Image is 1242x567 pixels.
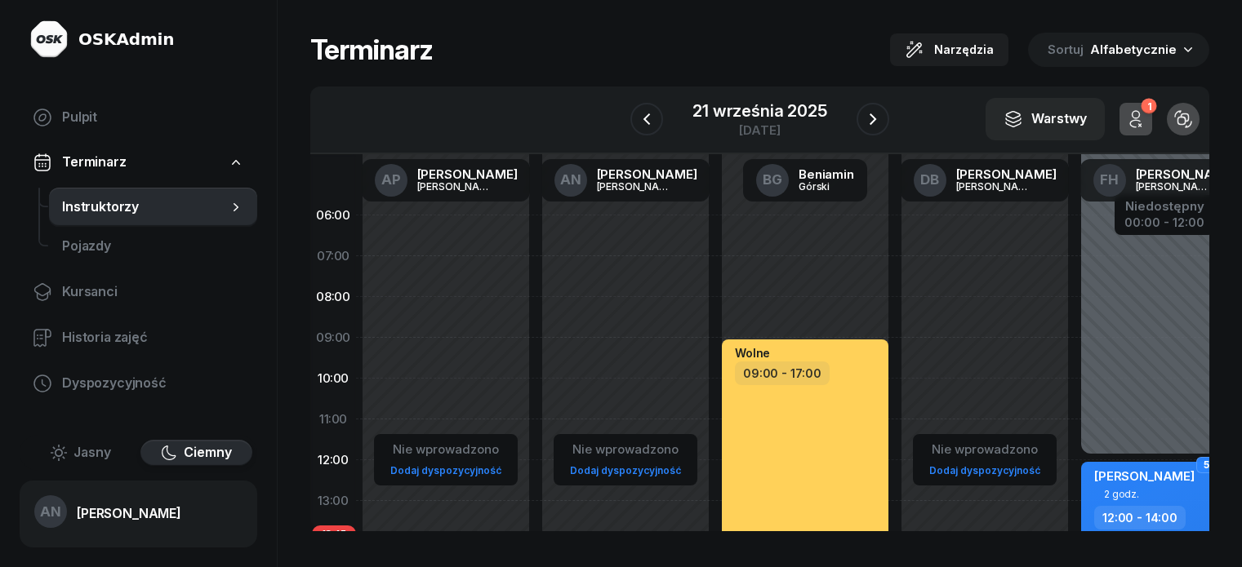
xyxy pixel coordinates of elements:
[384,461,508,480] a: Dodaj dyspozycyjność
[1141,99,1156,114] div: 1
[923,436,1047,484] button: Nie wprowadzonoDodaj dyspozycyjność
[1136,168,1236,180] div: [PERSON_NAME]
[62,197,228,218] span: Instruktorzy
[24,440,137,466] button: Jasny
[1094,468,1195,484] span: [PERSON_NAME]
[560,173,581,187] span: AN
[1136,181,1214,192] div: [PERSON_NAME]
[799,181,854,192] div: Górski
[1028,33,1209,67] button: Sortuj Alfabetycznie
[20,144,257,181] a: Terminarz
[381,173,401,187] span: AP
[20,272,257,312] a: Kursanci
[62,107,244,128] span: Pulpit
[986,98,1105,140] button: Warstwy
[310,399,356,440] div: 11:00
[1048,39,1087,60] span: Sortuj
[1204,463,1237,467] span: 5-6/30
[140,440,253,466] button: Ciemny
[1124,212,1204,229] div: 00:00 - 12:00
[384,436,508,484] button: Nie wprowadzonoDodaj dyspozycyjność
[934,40,994,60] span: Narzędzia
[1004,109,1087,130] div: Warstwy
[692,124,826,136] div: [DATE]
[920,173,939,187] span: DB
[62,236,244,257] span: Pojazdy
[62,281,244,303] span: Kursanci
[563,436,688,484] button: Nie wprowadzonoDodaj dyspozycyjność
[597,181,675,192] div: [PERSON_NAME]
[77,507,181,520] div: [PERSON_NAME]
[901,159,1070,202] a: DB[PERSON_NAME][PERSON_NAME]
[1124,197,1204,233] button: Niedostępny00:00 - 12:00
[310,481,356,521] div: 13:00
[49,188,257,227] a: Instruktorzy
[1094,506,1186,529] div: 12:00 - 14:00
[735,346,770,360] div: Wolne
[763,173,782,187] span: BG
[62,327,244,348] span: Historia zajęć
[735,361,830,385] div: 09:00 - 17:00
[1104,489,1139,499] span: 2 godz.
[417,181,496,192] div: [PERSON_NAME]
[384,439,508,460] div: Nie wprowadzono
[1124,200,1204,212] div: Niedostępny
[40,505,61,519] span: AN
[890,33,1008,66] button: Narzędzia
[417,168,518,180] div: [PERSON_NAME]
[20,364,257,403] a: Dyspozycyjność
[49,227,257,266] a: Pojazdy
[310,521,356,562] div: 14:00
[310,277,356,317] div: 08:00
[362,159,531,202] a: AP[PERSON_NAME][PERSON_NAME]
[73,442,111,463] span: Jasny
[956,168,1057,180] div: [PERSON_NAME]
[20,98,257,137] a: Pulpit
[310,236,356,277] div: 07:00
[1090,42,1177,57] span: Alfabetycznie
[1120,103,1152,135] button: 1
[20,318,257,357] a: Historia zajęć
[563,461,688,480] a: Dodaj dyspozycyjność
[923,461,1047,480] a: Dodaj dyspozycyjność
[563,439,688,460] div: Nie wprowadzono
[62,373,244,394] span: Dyspozycyjność
[1100,173,1119,187] span: FH
[310,440,356,481] div: 12:00
[956,181,1035,192] div: [PERSON_NAME]
[312,525,356,542] span: 13:47
[62,152,127,173] span: Terminarz
[743,159,867,202] a: BGBeniaminGórski
[799,168,854,180] div: Beniamin
[310,358,356,399] div: 10:00
[78,28,174,51] div: OSKAdmin
[310,195,356,236] div: 06:00
[692,103,826,119] div: 21 września 2025
[184,442,232,463] span: Ciemny
[310,35,433,64] h1: Terminarz
[29,20,69,59] img: logo-light@2x.png
[923,439,1047,460] div: Nie wprowadzono
[541,159,710,202] a: AN[PERSON_NAME][PERSON_NAME]
[310,317,356,358] div: 09:00
[597,168,697,180] div: [PERSON_NAME]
